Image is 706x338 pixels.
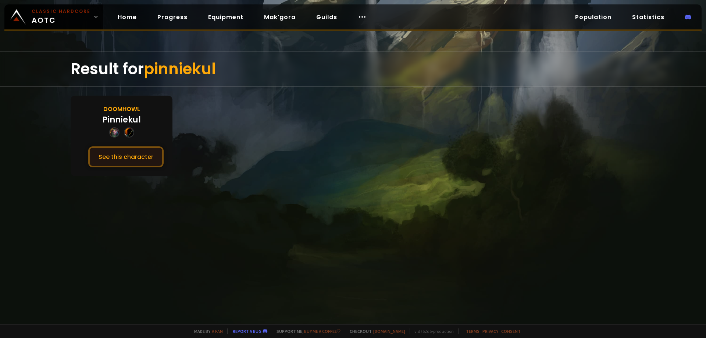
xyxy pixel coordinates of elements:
a: Progress [151,10,193,25]
a: Mak'gora [258,10,302,25]
a: Buy me a coffee [304,328,340,334]
div: Result for [71,52,635,86]
span: AOTC [32,8,90,26]
a: Population [569,10,617,25]
a: Classic HardcoreAOTC [4,4,103,29]
a: Statistics [626,10,670,25]
a: Report a bug [233,328,261,334]
span: pinniekul [144,58,216,80]
a: Equipment [202,10,249,25]
a: Consent [501,328,521,334]
span: Support me, [272,328,340,334]
div: Pinniekul [102,114,141,126]
button: See this character [88,146,164,167]
a: Terms [466,328,479,334]
span: Made by [190,328,223,334]
a: Home [112,10,143,25]
span: v. d752d5 - production [410,328,454,334]
a: Privacy [482,328,498,334]
div: Doomhowl [103,104,140,114]
small: Classic Hardcore [32,8,90,15]
a: [DOMAIN_NAME] [373,328,405,334]
span: Checkout [345,328,405,334]
a: Guilds [310,10,343,25]
a: a fan [212,328,223,334]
